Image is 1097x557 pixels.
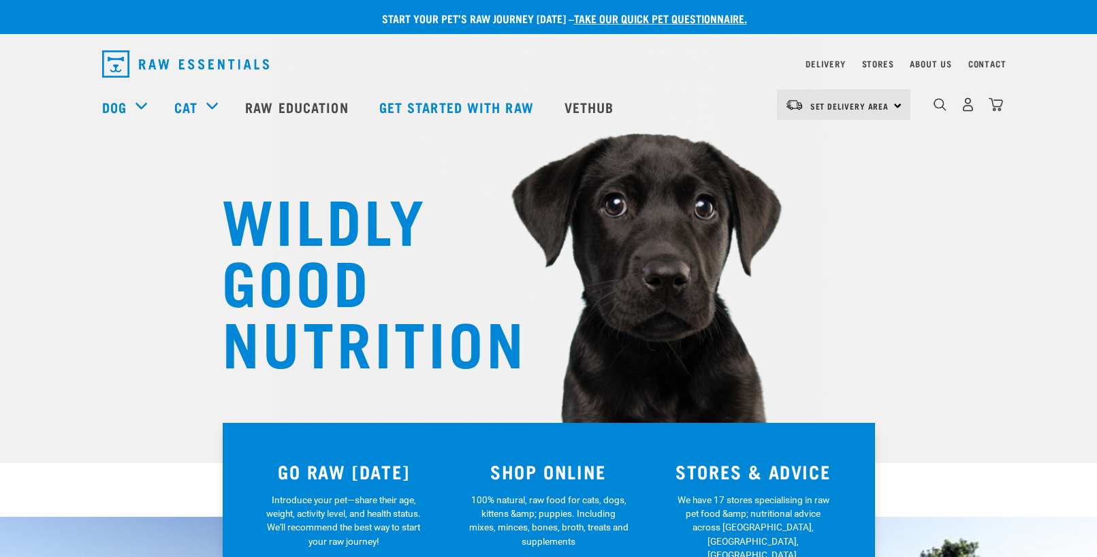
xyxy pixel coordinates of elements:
h1: WILDLY GOOD NUTRITION [222,187,494,371]
img: user.png [961,97,975,112]
img: Raw Essentials Logo [102,50,269,78]
a: Stores [862,61,894,66]
a: Delivery [806,61,845,66]
a: About Us [910,61,951,66]
img: home-icon-1@2x.png [934,98,947,111]
a: Vethub [551,80,631,134]
span: Set Delivery Area [810,104,889,108]
a: Get started with Raw [366,80,551,134]
p: Introduce your pet—share their age, weight, activity level, and health status. We'll recommend th... [264,493,424,549]
h3: GO RAW [DATE] [250,461,439,482]
a: Cat [174,97,197,117]
nav: dropdown navigation [91,45,1006,83]
a: Raw Education [232,80,365,134]
h3: STORES & ADVICE [659,461,848,482]
img: van-moving.png [785,99,804,111]
p: 100% natural, raw food for cats, dogs, kittens &amp; puppies. Including mixes, minces, bones, bro... [468,493,629,549]
h3: SHOP ONLINE [454,461,643,482]
a: Dog [102,97,127,117]
a: Contact [968,61,1006,66]
img: home-icon@2x.png [989,97,1003,112]
a: take our quick pet questionnaire. [574,15,747,21]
